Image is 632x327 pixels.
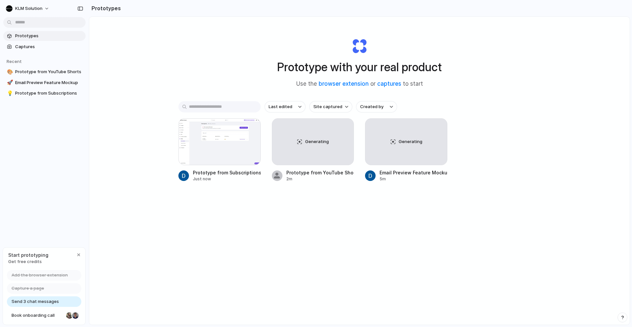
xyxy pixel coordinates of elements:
[3,3,53,14] button: KLM Solution
[286,169,354,176] div: Prototype from YouTube Shorts
[305,138,329,145] span: Generating
[365,118,447,182] a: GeneratingEmail Preview Feature Mockup5m
[3,42,86,52] a: Captures
[8,252,48,258] span: Start prototyping
[193,169,261,176] div: Prototype from Subscriptions
[15,79,83,86] span: Email Preview Feature Mockup
[193,176,261,182] div: Just now
[15,69,83,75] span: Prototype from YouTube Shorts
[380,169,447,176] div: Email Preview Feature Mockup
[71,312,79,319] div: Christian Iacullo
[89,4,121,12] h2: Prototypes
[6,79,13,86] button: 🚀
[12,298,59,305] span: Send 3 chat messages
[286,176,354,182] div: 2m
[7,90,12,97] div: 💡
[7,59,22,64] span: Recent
[15,90,83,97] span: Prototype from Subscriptions
[3,78,86,88] a: 🚀Email Preview Feature Mockup
[309,101,352,112] button: Site captured
[399,138,422,145] span: Generating
[12,272,68,279] span: Add the browser extension
[7,79,12,86] div: 🚀
[6,69,13,75] button: 🎨
[356,101,397,112] button: Created by
[3,88,86,98] a: 💡Prototype from Subscriptions
[319,80,369,87] a: browser extension
[265,101,305,112] button: Last edited
[15,33,83,39] span: Prototypes
[272,118,354,182] a: GeneratingPrototype from YouTube Shorts2m
[178,118,261,182] a: Prototype from SubscriptionsPrototype from SubscriptionsJust now
[377,80,401,87] a: captures
[66,312,73,319] div: Nicole Kubica
[3,67,86,77] a: 🎨Prototype from YouTube Shorts
[15,5,42,12] span: KLM Solution
[6,90,13,97] button: 💡
[3,31,86,41] a: Prototypes
[7,310,81,321] a: Book onboarding call
[277,58,442,76] h1: Prototype with your real product
[12,312,64,319] span: Book onboarding call
[269,104,292,110] span: Last edited
[8,258,48,265] span: Get free credits
[296,80,423,88] span: Use the or to start
[12,285,44,292] span: Capture a page
[7,68,12,76] div: 🎨
[15,44,83,50] span: Captures
[380,176,447,182] div: 5m
[360,104,383,110] span: Created by
[313,104,342,110] span: Site captured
